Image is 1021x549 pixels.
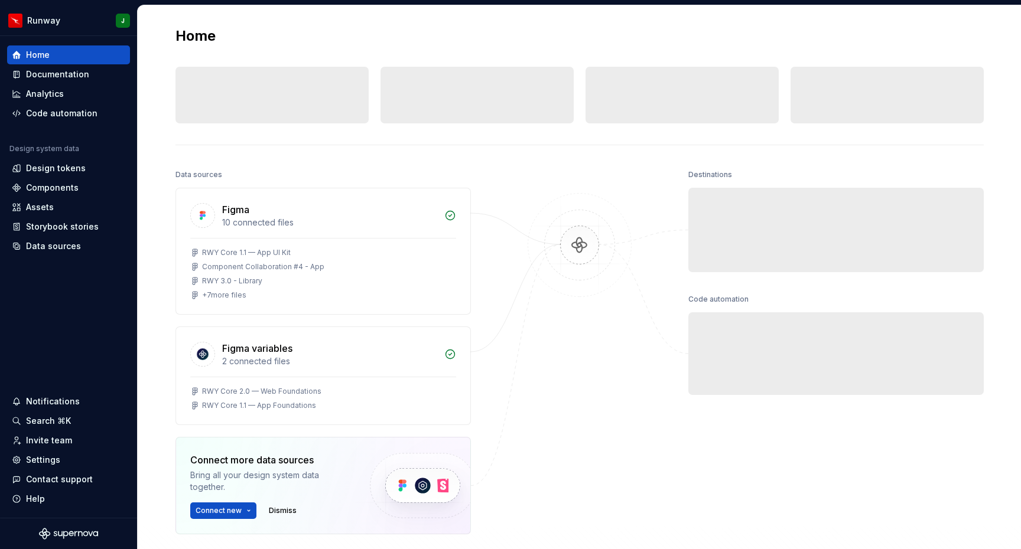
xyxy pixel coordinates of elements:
div: + 7 more files [202,290,246,300]
a: Home [7,45,130,64]
div: Code automation [688,291,749,308]
div: Home [26,49,50,61]
div: RWY Core 2.0 — Web Foundations [202,387,321,396]
div: Help [26,493,45,505]
a: Figma10 connected filesRWY Core 1.1 — App UI KitComponent Collaboration #4 - AppRWY 3.0 - Library... [175,188,471,315]
div: 10 connected files [222,217,437,228]
h2: Home [175,27,216,45]
a: Invite team [7,431,130,450]
div: Figma variables [222,341,292,355]
button: RunwayJ [2,8,135,33]
div: Destinations [688,166,732,183]
div: RWY Core 1.1 — App UI Kit [202,248,291,257]
div: Design tokens [26,162,86,174]
div: Bring all your design system data together. [190,469,350,493]
span: Connect new [196,506,242,515]
div: 2 connected files [222,355,437,367]
div: Analytics [26,88,64,100]
button: Notifications [7,392,130,411]
div: Runway [27,15,60,27]
div: Assets [26,201,54,213]
span: Dismiss [269,506,297,515]
div: Contact support [26,473,93,485]
div: Code automation [26,107,97,119]
a: Data sources [7,237,130,256]
div: Documentation [26,68,89,80]
a: Documentation [7,65,130,84]
a: Components [7,178,130,197]
div: J [121,16,125,25]
div: RWY 3.0 - Library [202,276,262,286]
div: Components [26,182,79,194]
a: Settings [7,450,130,469]
a: Code automation [7,104,130,123]
button: Connect new [190,502,256,519]
a: Assets [7,198,130,217]
button: Help [7,489,130,508]
div: Design system data [9,144,79,153]
div: Data sources [26,240,81,252]
a: Analytics [7,84,130,103]
div: Search ⌘K [26,415,71,427]
a: Storybook stories [7,217,130,236]
a: Design tokens [7,159,130,178]
div: Connect more data sources [190,453,350,467]
div: Storybook stories [26,221,99,233]
img: 6b187050-a3ed-48aa-8485-808e17fcee26.png [8,14,22,28]
div: Notifications [26,396,80,407]
button: Search ⌘K [7,411,130,430]
button: Dismiss [264,502,302,519]
div: Data sources [175,166,222,183]
div: RWY Core 1.1 — App Foundations [202,401,316,410]
svg: Supernova Logo [39,528,98,540]
a: Figma variables2 connected filesRWY Core 2.0 — Web FoundationsRWY Core 1.1 — App Foundations [175,326,471,425]
div: Figma [222,202,249,217]
div: Component Collaboration #4 - App [202,262,324,272]
div: Invite team [26,434,72,446]
button: Contact support [7,470,130,489]
div: Settings [26,454,60,466]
